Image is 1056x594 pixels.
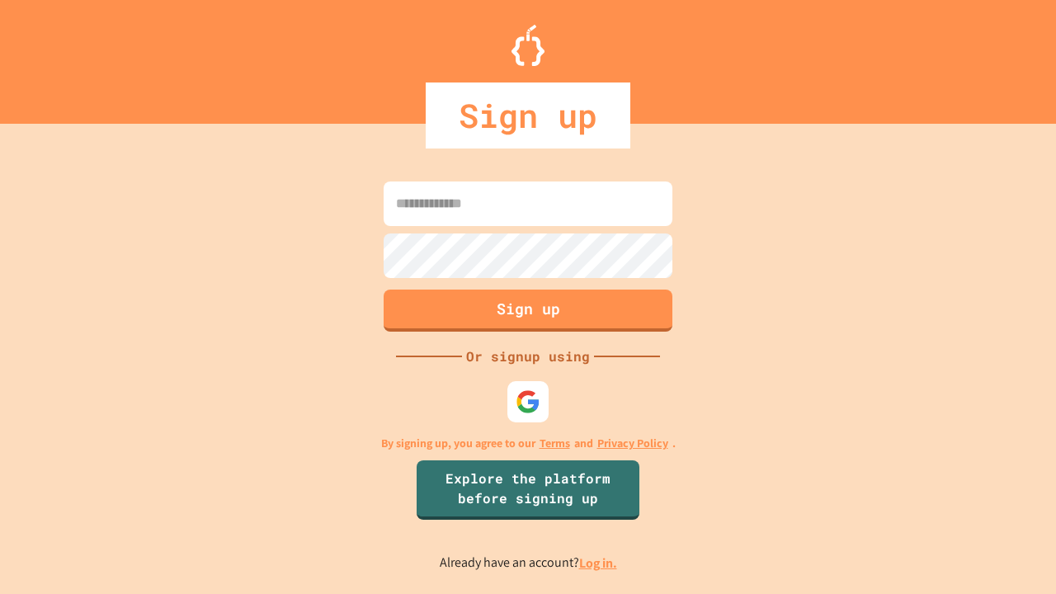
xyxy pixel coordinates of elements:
[384,290,672,332] button: Sign up
[597,435,668,452] a: Privacy Policy
[417,460,639,520] a: Explore the platform before signing up
[579,554,617,572] a: Log in.
[440,553,617,573] p: Already have an account?
[516,389,540,414] img: google-icon.svg
[540,435,570,452] a: Terms
[426,82,630,148] div: Sign up
[511,25,544,66] img: Logo.svg
[462,346,594,366] div: Or signup using
[381,435,676,452] p: By signing up, you agree to our and .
